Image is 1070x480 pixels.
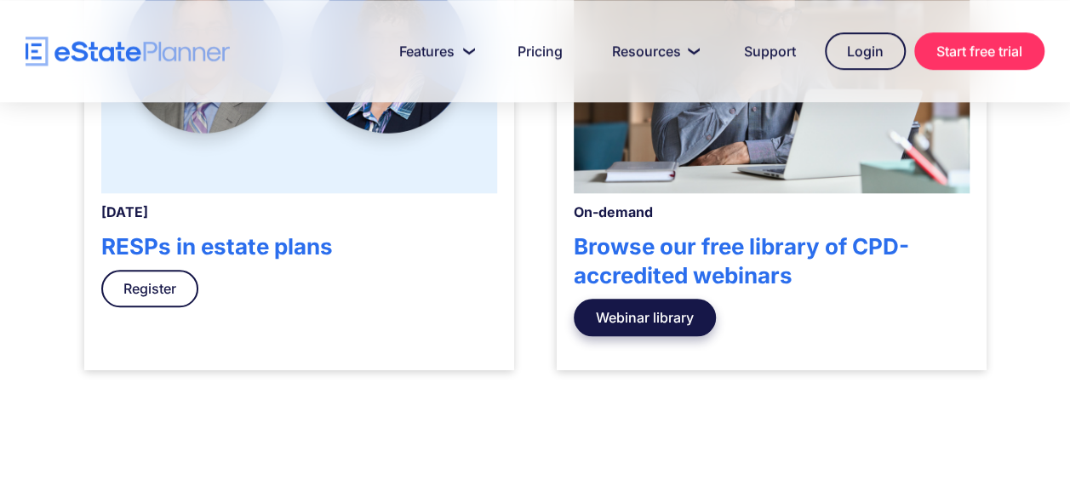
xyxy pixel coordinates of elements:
[724,34,816,68] a: Support
[914,32,1044,70] a: Start free trial
[101,270,198,307] a: Register
[101,203,148,220] strong: [DATE]
[101,233,333,260] strong: RESPs in estate plans
[574,203,653,220] strong: On-demand
[497,34,583,68] a: Pricing
[825,32,906,70] a: Login
[592,34,715,68] a: Resources
[379,34,489,68] a: Features
[574,299,716,336] a: Webinar library
[574,232,970,290] h4: Browse our free library of CPD-accredited webinars
[26,37,230,66] a: home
